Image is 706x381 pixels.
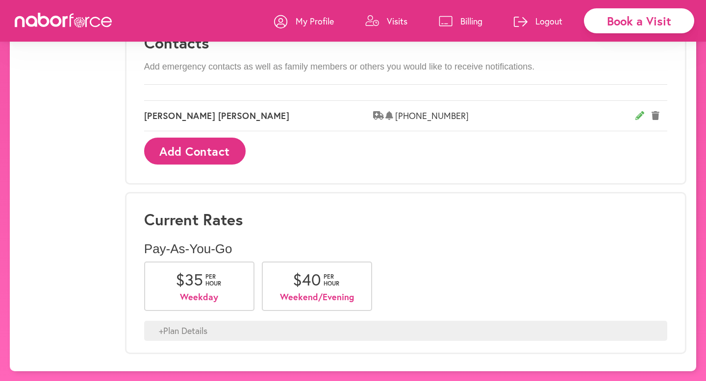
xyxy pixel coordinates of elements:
h3: Contacts [144,33,667,52]
a: Logout [514,6,562,36]
span: [PERSON_NAME] [PERSON_NAME] [144,111,373,121]
span: $ 40 [293,269,321,290]
p: Weekday [160,292,239,303]
div: Book a Visit [584,8,694,33]
p: Add emergency contacts as well as family members or others you would like to receive notifications. [144,62,667,72]
span: [PHONE_NUMBER] [395,111,636,121]
a: My Profile [274,6,334,36]
span: $ 35 [176,269,203,290]
div: + Plan Details [144,321,667,341]
p: Billing [460,15,482,27]
button: Add Contact [144,138,246,165]
a: Billing [439,6,482,36]
h3: Current Rates [144,210,667,229]
p: Pay-As-You-Go [144,241,667,257]
p: My Profile [296,15,334,27]
span: per hour [205,273,223,287]
a: Visits [365,6,407,36]
p: Visits [387,15,407,27]
span: per hour [324,273,341,287]
p: Logout [535,15,562,27]
p: Weekend/Evening [277,292,356,303]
